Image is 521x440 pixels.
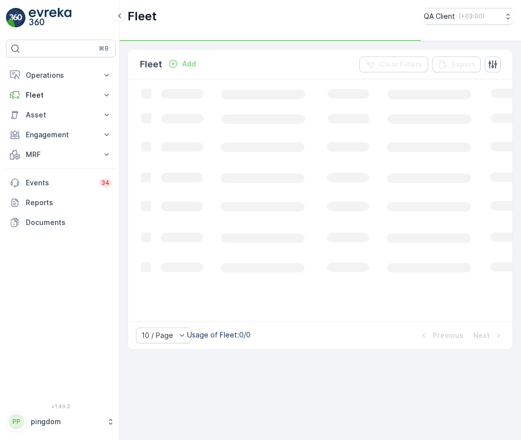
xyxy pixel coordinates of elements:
[101,179,110,187] p: 34
[26,90,96,100] p: Fleet
[26,218,112,227] p: Documents
[379,59,422,69] p: Clear Filters
[8,414,24,430] div: PP
[424,8,513,25] button: QA Client(+03:00)
[6,8,26,28] img: logo
[140,57,162,71] p: Fleet
[452,59,475,69] p: Export
[6,85,116,105] button: Fleet
[6,125,116,145] button: Engagement
[26,130,96,140] p: Engagement
[472,330,505,341] button: Next
[432,56,481,72] button: Export
[6,145,116,165] button: MRF
[6,411,116,432] button: PPpingdom
[182,59,196,69] p: Add
[26,150,96,160] p: MRF
[459,12,484,20] p: ( +03:00 )
[6,173,116,193] a: Events34
[26,70,96,80] p: Operations
[31,417,102,427] p: pingdom
[433,330,463,340] p: Previous
[26,198,112,208] p: Reports
[6,193,116,213] a: Reports
[418,330,464,341] button: Previous
[164,58,200,70] button: Add
[6,65,116,85] button: Operations
[6,213,116,232] a: Documents
[359,56,428,72] button: Clear Filters
[99,45,109,53] p: ⌘B
[128,8,157,24] p: Fleet
[6,403,116,409] span: v 1.49.3
[473,330,490,340] p: Next
[424,11,455,21] p: QA Client
[26,110,96,120] p: Asset
[29,8,71,28] img: logo_light-DOdMpM7g.png
[187,330,251,340] p: Usage of Fleet : 0/0
[26,178,93,188] p: Events
[6,105,116,125] button: Asset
